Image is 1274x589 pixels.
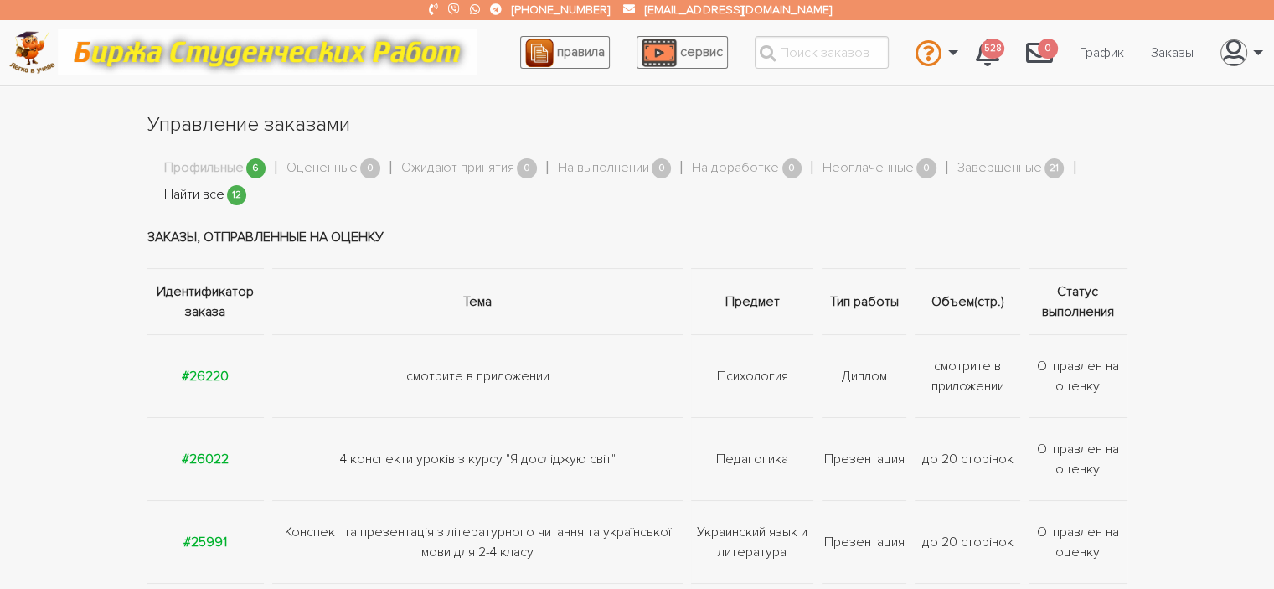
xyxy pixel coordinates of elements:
[637,36,728,69] a: сервис
[981,39,1004,59] span: 528
[1044,158,1065,179] span: 21
[818,334,910,417] td: Диплом
[183,534,227,550] a: #25991
[164,158,244,179] a: Профильные
[525,39,554,67] img: agreement_icon-feca34a61ba7f3d1581b08bc946b2ec1ccb426f67415f344566775c155b7f62c.png
[962,30,1013,75] a: 528
[782,158,802,179] span: 0
[520,36,610,69] a: правила
[9,31,55,74] img: logo-c4363faeb99b52c628a42810ed6dfb4293a56d4e4775eb116515dfe7f33672af.png
[268,417,686,500] td: 4 конспекти уроків з курсу "Я досліджую світ"
[916,158,936,179] span: 0
[818,268,910,334] th: Тип работы
[823,158,914,179] a: Неоплаченные
[687,500,818,583] td: Украинский язык и литература
[1024,268,1127,334] th: Статус выполнения
[687,334,818,417] td: Психология
[910,268,1024,334] th: Объем(стр.)
[512,3,610,17] a: [PHONE_NUMBER]
[1066,37,1137,69] a: График
[642,39,677,67] img: play_icon-49f7f135c9dc9a03216cfdbccbe1e3994649169d890fb554cedf0eac35a01ba8.png
[268,334,686,417] td: смотрите в приложении
[246,158,266,179] span: 6
[755,36,889,69] input: Поиск заказов
[517,158,537,179] span: 0
[1137,37,1207,69] a: Заказы
[645,3,831,17] a: [EMAIL_ADDRESS][DOMAIN_NAME]
[147,206,1127,269] td: Заказы, отправленные на оценку
[818,500,910,583] td: Презентация
[182,451,229,468] a: #26022
[957,158,1042,179] a: Завершенные
[910,417,1024,500] td: до 20 сторінок
[687,268,818,334] th: Предмет
[147,268,269,334] th: Идентификатор заказа
[286,158,358,179] a: Оцененные
[268,268,686,334] th: Тема
[557,44,605,60] span: правила
[401,158,514,179] a: Ожидают принятия
[227,185,247,206] span: 12
[1024,417,1127,500] td: Отправлен на оценку
[1038,39,1058,59] span: 0
[692,158,779,179] a: На доработке
[268,500,686,583] td: Конспект та презентація з літературного читання та української мови для 2-4 класу
[1013,30,1066,75] a: 0
[558,158,649,179] a: На выполнении
[1024,500,1127,583] td: Отправлен на оценку
[58,29,477,75] img: motto-12e01f5a76059d5f6a28199ef077b1f78e012cfde436ab5cf1d4517935686d32.gif
[147,111,1127,139] h1: Управление заказами
[652,158,672,179] span: 0
[1024,334,1127,417] td: Отправлен на оценку
[360,158,380,179] span: 0
[910,500,1024,583] td: до 20 сторінок
[818,417,910,500] td: Презентация
[680,44,723,60] span: сервис
[910,334,1024,417] td: смотрите в приложении
[164,184,224,206] a: Найти все
[687,417,818,500] td: Педагогика
[182,368,229,385] a: #26220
